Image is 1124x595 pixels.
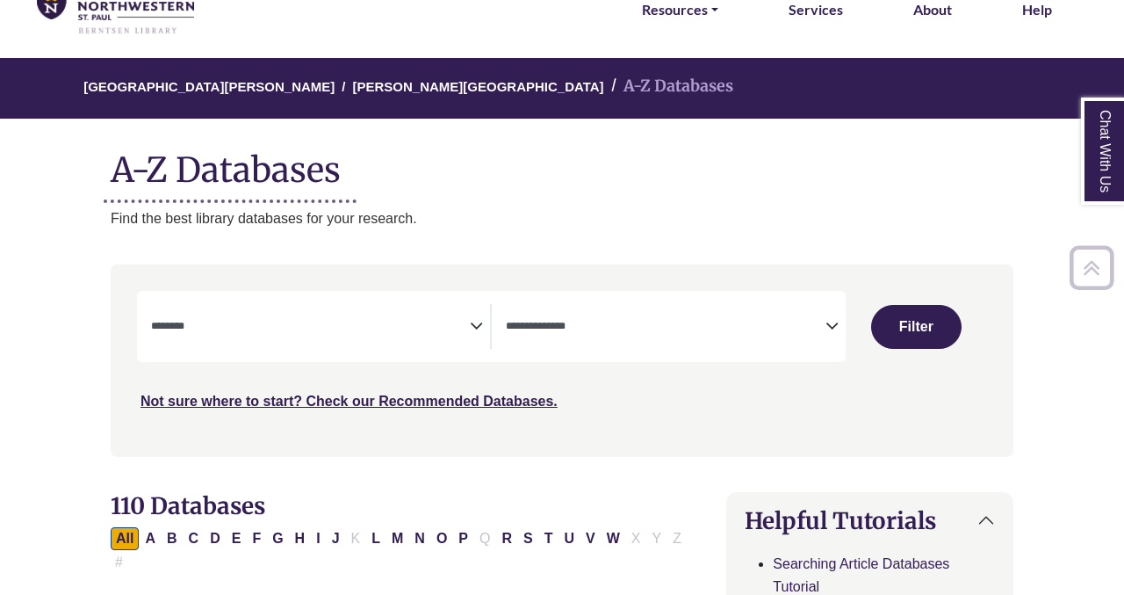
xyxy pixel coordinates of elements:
h1: A-Z Databases [111,136,1013,190]
button: Filter Results C [184,527,205,550]
button: Filter Results N [409,527,430,550]
button: All [111,527,139,550]
p: Find the best library databases for your research. [111,207,1013,230]
button: Helpful Tutorials [727,493,1012,548]
button: Filter Results S [518,527,538,550]
div: Alpha-list to filter by first letter of database name [111,530,688,569]
button: Filter Results I [311,527,325,550]
button: Filter Results V [580,527,601,550]
a: [GEOGRAPHIC_DATA][PERSON_NAME] [83,76,335,94]
a: Not sure where to start? Check our Recommended Databases. [140,394,558,409]
button: Filter Results J [327,527,345,550]
button: Filter Results E [227,527,247,550]
button: Filter Results A [140,527,161,550]
textarea: Search [151,321,470,335]
button: Filter Results M [386,527,408,550]
button: Filter Results O [431,527,452,550]
button: Filter Results P [453,527,473,550]
nav: Search filters [111,265,1013,456]
button: Filter Results H [290,527,311,550]
button: Submit for Search Results [871,305,962,349]
a: [PERSON_NAME][GEOGRAPHIC_DATA] [352,76,603,94]
button: Filter Results F [247,527,266,550]
textarea: Search [506,321,825,335]
button: Filter Results T [539,527,558,550]
button: Filter Results B [162,527,183,550]
button: Filter Results L [366,527,385,550]
button: Filter Results W [602,527,625,550]
button: Filter Results U [558,527,580,550]
button: Filter Results D [205,527,226,550]
li: A-Z Databases [604,74,733,99]
button: Filter Results R [496,527,517,550]
a: Searching Article Databases Tutorial [773,556,949,594]
a: Back to Top [1063,256,1120,279]
button: Filter Results G [267,527,288,550]
nav: breadcrumb [111,58,1013,119]
span: 110 Databases [111,491,265,520]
